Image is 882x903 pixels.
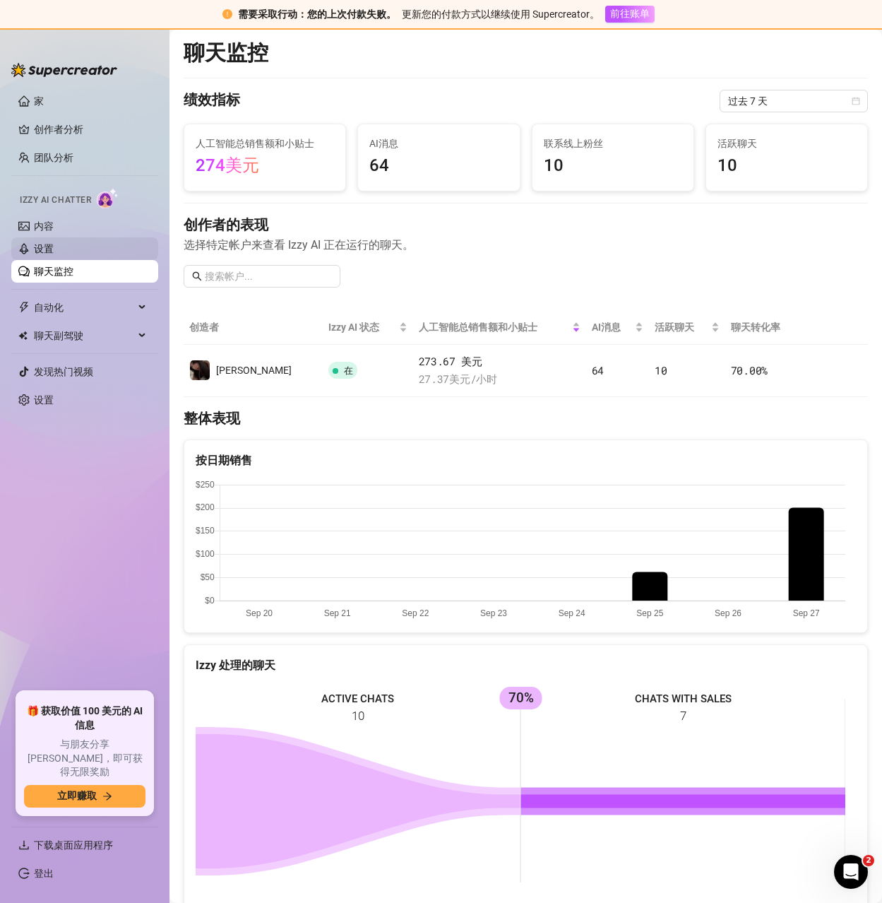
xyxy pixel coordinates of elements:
[717,138,757,149] font: 活跃聊天
[592,321,621,333] font: AI消息
[222,9,232,19] span: 感叹号
[34,366,93,377] a: 发现热门视频
[28,738,143,777] font: 与朋友分享 [PERSON_NAME]，即可获得无限奖励
[402,8,600,20] font: 更新您的付款方式以继续使用 Supercreator。
[190,360,210,380] img: 凯拉基斯
[728,95,768,107] font: 过去 7 天
[728,90,859,112] span: 过去 7 天
[731,322,780,334] font: 聊天转化率
[27,705,143,731] font: 🎁 获取价值 100 美元的 AI 信息
[323,310,412,345] th: Izzy AI 状态
[852,97,860,105] span: 日历
[369,138,398,149] font: AI消息
[419,372,450,386] font: 27.37
[419,321,537,333] font: 人工智能总销售额和小贴士
[20,195,91,205] font: Izzy AI Chatter
[369,155,389,175] font: 64
[11,63,117,77] img: logo-BBDzfeDw.svg
[328,321,379,333] font: Izzy AI 状态
[196,659,275,672] font: Izzy 处理的聊天
[192,271,202,281] span: 搜索
[34,330,83,341] font: 聊天副驾驶
[34,243,54,254] a: 设置
[717,155,737,175] font: 10
[57,790,97,801] font: 立即赚取
[866,856,871,865] font: 2
[655,321,694,333] font: 活跃聊天
[34,118,147,141] a: 创作者分析
[649,310,725,345] th: 活跃聊天
[18,331,28,341] img: Chat Copilot
[761,363,768,377] font: %
[544,155,564,175] font: 10
[419,354,482,368] font: 273.67 美元
[184,40,268,65] font: 聊天监控
[18,839,30,851] span: 下载
[184,410,240,427] font: 整体表现
[238,8,396,20] font: 需要采取行动：您的上次付款失败。
[470,372,497,386] font: /小时
[605,6,655,23] button: 前往账单
[24,785,145,808] button: 立即赚取向右箭头
[34,868,54,879] a: 登出
[34,220,54,232] a: 内容
[34,266,73,277] a: 聊天监控
[196,138,314,149] font: 人工智能总销售额和小贴士
[97,188,119,208] img: AI Chatter
[592,363,604,377] font: 64
[34,839,113,851] font: 下载桌面应用程序
[196,454,252,467] font: 按日期销售
[34,394,54,406] a: 设置
[731,363,762,377] font: 70.00
[413,310,586,345] th: 人工智能总销售额和小贴士
[189,322,219,334] font: 创造者
[610,8,650,19] font: 前往账单
[586,310,649,345] th: AI消息
[544,138,603,149] font: 联系线上粉丝
[34,152,73,163] a: 团队分析
[184,238,414,252] font: 选择特定帐户来查看 Izzy AI 正在运行的聊天。
[605,8,655,19] a: 前往账单
[184,216,268,233] font: 创作者的表现
[205,268,332,284] input: 搜索帐户...
[344,365,353,376] font: 在
[102,791,112,801] span: 向右箭头
[34,302,64,313] font: 自动化
[655,363,667,377] font: 10
[449,372,470,386] font: 美元
[196,155,259,175] font: 274美元
[834,855,868,889] iframe: 对讲机实时聊天
[18,302,30,313] span: 霹雳
[216,365,292,376] font: [PERSON_NAME]
[184,91,240,108] font: 绩效指标
[34,95,44,107] a: 家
